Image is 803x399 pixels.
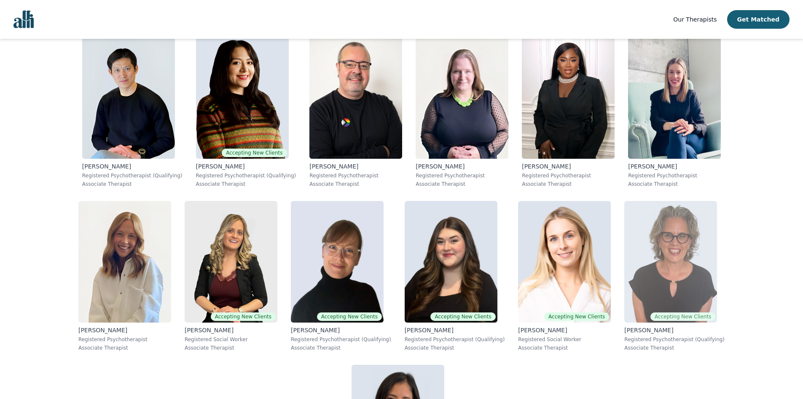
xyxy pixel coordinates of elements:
[522,37,615,159] img: Senam_Bruce-Kemevor
[309,181,402,187] p: Associate Therapist
[416,162,508,171] p: [PERSON_NAME]
[518,201,611,323] img: Danielle_Djelic
[78,326,171,334] p: [PERSON_NAME]
[522,162,615,171] p: [PERSON_NAME]
[416,181,508,187] p: Associate Therapist
[628,172,721,179] p: Registered Psychotherapist
[309,162,402,171] p: [PERSON_NAME]
[405,336,505,343] p: Registered Psychotherapist (Qualifying)
[511,194,618,358] a: Danielle_DjelicAccepting New Clients[PERSON_NAME]Registered Social WorkerAssociate Therapist
[291,336,391,343] p: Registered Psychotherapist (Qualifying)
[185,336,277,343] p: Registered Social Worker
[196,181,296,187] p: Associate Therapist
[222,149,287,157] span: Accepting New Clients
[317,312,382,321] span: Accepting New Clients
[618,194,731,358] a: Susan_AlbaumAccepting New Clients[PERSON_NAME]Registered Psychotherapist (Qualifying)Associate Th...
[72,194,178,358] a: Kelly_Kozluk[PERSON_NAME]Registered PsychotherapistAssociate Therapist
[624,326,725,334] p: [PERSON_NAME]
[82,162,183,171] p: [PERSON_NAME]
[628,181,721,187] p: Associate Therapist
[291,326,391,334] p: [PERSON_NAME]
[522,172,615,179] p: Registered Psychotherapist
[405,326,505,334] p: [PERSON_NAME]
[650,312,715,321] span: Accepting New Clients
[416,172,508,179] p: Registered Psychotherapist
[78,201,171,323] img: Kelly_Kozluk
[185,201,277,323] img: Rana_James
[628,37,721,159] img: Andreann_Gosselin
[75,30,189,194] a: Alan_Chen[PERSON_NAME]Registered Psychotherapist (Qualifying)Associate Therapist
[82,172,183,179] p: Registered Psychotherapist (Qualifying)
[430,312,495,321] span: Accepting New Clients
[196,172,296,179] p: Registered Psychotherapist (Qualifying)
[518,326,611,334] p: [PERSON_NAME]
[518,345,611,351] p: Associate Therapist
[291,345,391,351] p: Associate Therapist
[82,181,183,187] p: Associate Therapist
[185,345,277,351] p: Associate Therapist
[196,162,296,171] p: [PERSON_NAME]
[405,201,497,323] img: Olivia_Snow
[544,312,609,321] span: Accepting New Clients
[309,37,402,159] img: Scott_Harrison
[621,30,728,194] a: Andreann_Gosselin[PERSON_NAME]Registered PsychotherapistAssociate Therapist
[189,30,303,194] a: Luisa_Diaz FloresAccepting New Clients[PERSON_NAME]Registered Psychotherapist (Qualifying)Associa...
[211,312,276,321] span: Accepting New Clients
[409,30,515,194] a: Jessie_MacAlpine Shearer[PERSON_NAME]Registered PsychotherapistAssociate Therapist
[518,336,611,343] p: Registered Social Worker
[303,30,409,194] a: Scott_Harrison[PERSON_NAME]Registered PsychotherapistAssociate Therapist
[673,16,717,23] span: Our Therapists
[291,201,384,323] img: Angela_Earl
[178,194,284,358] a: Rana_JamesAccepting New Clients[PERSON_NAME]Registered Social WorkerAssociate Therapist
[78,345,171,351] p: Associate Therapist
[673,14,717,24] a: Our Therapists
[405,345,505,351] p: Associate Therapist
[196,37,289,159] img: Luisa_Diaz Flores
[727,10,790,29] button: Get Matched
[78,336,171,343] p: Registered Psychotherapist
[515,30,621,194] a: Senam_Bruce-Kemevor[PERSON_NAME]Registered PsychotherapistAssociate Therapist
[13,11,34,28] img: alli logo
[416,37,508,159] img: Jessie_MacAlpine Shearer
[628,162,721,171] p: [PERSON_NAME]
[398,194,512,358] a: Olivia_SnowAccepting New Clients[PERSON_NAME]Registered Psychotherapist (Qualifying)Associate The...
[284,194,398,358] a: Angela_EarlAccepting New Clients[PERSON_NAME]Registered Psychotherapist (Qualifying)Associate The...
[82,37,175,159] img: Alan_Chen
[309,172,402,179] p: Registered Psychotherapist
[185,326,277,334] p: [PERSON_NAME]
[624,336,725,343] p: Registered Psychotherapist (Qualifying)
[522,181,615,187] p: Associate Therapist
[624,201,717,323] img: Susan_Albaum
[624,345,725,351] p: Associate Therapist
